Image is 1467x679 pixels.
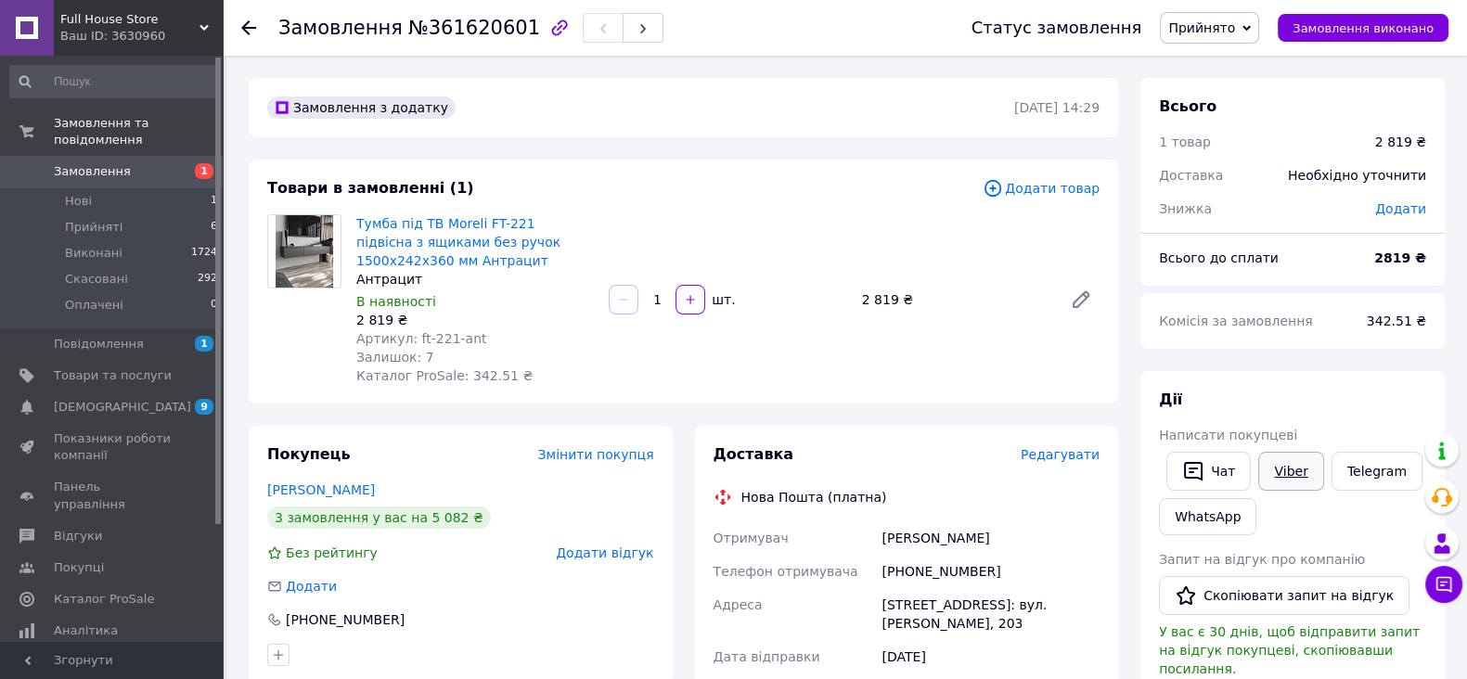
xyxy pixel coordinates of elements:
span: Додати товар [983,178,1100,199]
span: Знижка [1159,201,1212,216]
div: [PHONE_NUMBER] [878,555,1103,588]
span: Full House Store [60,11,199,28]
span: 9 [195,399,213,415]
div: Замовлення з додатку [267,96,456,119]
span: 1 [211,193,217,210]
span: Покупці [54,559,104,576]
a: Редагувати [1062,281,1100,318]
span: Без рейтингу [286,545,378,560]
a: Viber [1258,452,1323,491]
span: 1 [195,163,213,179]
a: Тумба під ТВ Moreli FT-221 підвісна з ящиками без ручок 1500х242х360 мм Антрацит [356,216,560,268]
div: [PERSON_NAME] [878,521,1103,555]
span: 1 [195,336,213,352]
div: Ваш ID: 3630960 [60,28,223,45]
span: Замовлення [278,17,403,39]
span: Додати [286,579,337,594]
button: Чат [1166,452,1251,491]
span: В наявності [356,294,436,309]
span: Замовлення виконано [1293,21,1434,35]
span: Виконані [65,245,122,262]
div: [STREET_ADDRESS]: вул. [PERSON_NAME], 203 [878,588,1103,640]
div: [DATE] [878,640,1103,673]
span: Всього до сплати [1159,250,1279,265]
span: Прийнято [1168,20,1235,35]
div: Повернутися назад [241,19,256,37]
div: 2 819 ₴ [356,311,594,329]
span: 1724 [191,245,217,262]
span: [DEMOGRAPHIC_DATA] [54,399,191,416]
div: шт. [707,290,737,309]
span: Прийняті [65,219,122,236]
span: 1 товар [1159,135,1211,149]
span: Товари в замовленні (1) [267,179,474,197]
a: Telegram [1332,452,1422,491]
span: Залишок: 7 [356,350,434,365]
span: Відгуки [54,528,102,544]
span: У вас є 30 днів, щоб відправити запит на відгук покупцеві, скопіювавши посилання. [1159,624,1420,676]
span: Показники роботи компанії [54,430,172,464]
span: Каталог ProSale: 342.51 ₴ [356,368,533,383]
span: Артикул: ft-221-ant [356,331,487,346]
span: Нові [65,193,92,210]
span: Оплачені [65,297,123,314]
div: 2 819 ₴ [855,287,1055,313]
span: Дії [1159,391,1182,408]
div: [PHONE_NUMBER] [284,610,406,629]
div: Необхідно уточнити [1277,155,1437,196]
button: Замовлення виконано [1278,14,1448,42]
span: Адреса [714,597,763,612]
span: Аналітика [54,622,118,639]
span: Запит на відгук про компанію [1159,552,1365,567]
a: [PERSON_NAME] [267,482,375,497]
span: 6 [211,219,217,236]
span: Телефон отримувача [714,564,858,579]
button: Чат з покупцем [1425,566,1462,603]
span: Редагувати [1021,447,1100,462]
span: Отримувач [714,531,789,545]
span: Комісія за замовлення [1159,314,1313,328]
span: Дата відправки [714,649,820,664]
span: №361620601 [408,17,540,39]
div: Нова Пошта (платна) [737,488,892,506]
span: Додати відгук [556,545,653,560]
span: Додати [1375,201,1426,216]
span: Замовлення та повідомлення [54,115,223,148]
span: Змінити покупця [538,447,654,462]
img: Тумба під ТВ Moreli FT-221 підвісна з ящиками без ручок 1500х242х360 мм Антрацит [276,215,333,288]
span: 292 [198,271,217,288]
span: Скасовані [65,271,128,288]
span: Товари та послуги [54,367,172,384]
input: Пошук [9,65,219,98]
a: WhatsApp [1159,498,1256,535]
span: Написати покупцеві [1159,428,1297,442]
span: 0 [211,297,217,314]
span: Замовлення [54,163,131,180]
span: Покупець [267,445,351,463]
span: Каталог ProSale [54,591,154,608]
span: Всього [1159,97,1216,115]
span: Панель управління [54,479,172,512]
button: Скопіювати запит на відгук [1159,576,1409,615]
b: 2819 ₴ [1374,250,1426,265]
div: 3 замовлення у вас на 5 082 ₴ [267,506,491,529]
span: Доставка [1159,168,1223,183]
span: 342.51 ₴ [1367,314,1426,328]
div: Антрацит [356,270,594,288]
time: [DATE] 14:29 [1014,100,1100,115]
span: Доставка [714,445,794,463]
span: Повідомлення [54,336,144,352]
div: Статус замовлення [972,19,1142,37]
div: 2 819 ₴ [1375,133,1426,151]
